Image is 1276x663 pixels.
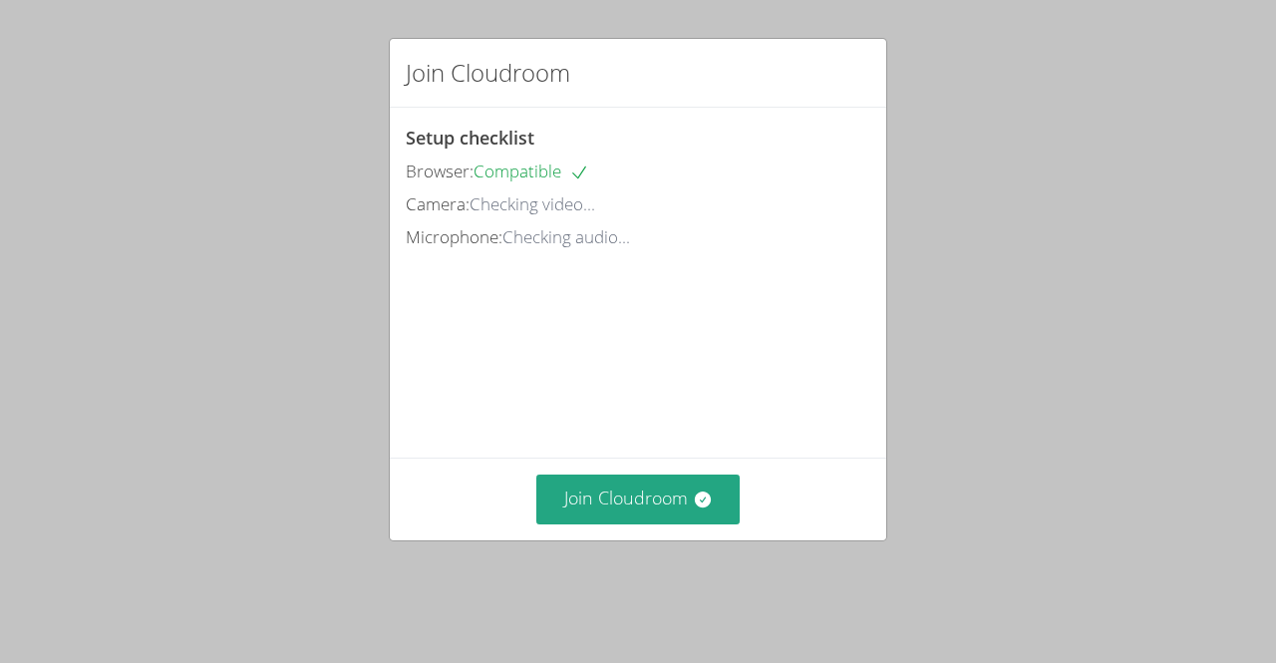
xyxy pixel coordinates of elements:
[406,55,570,91] h2: Join Cloudroom
[406,225,502,248] span: Microphone:
[406,126,534,150] span: Setup checklist
[474,160,589,182] span: Compatible
[502,225,630,248] span: Checking audio...
[406,192,470,215] span: Camera:
[470,192,595,215] span: Checking video...
[536,475,741,523] button: Join Cloudroom
[406,160,474,182] span: Browser:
